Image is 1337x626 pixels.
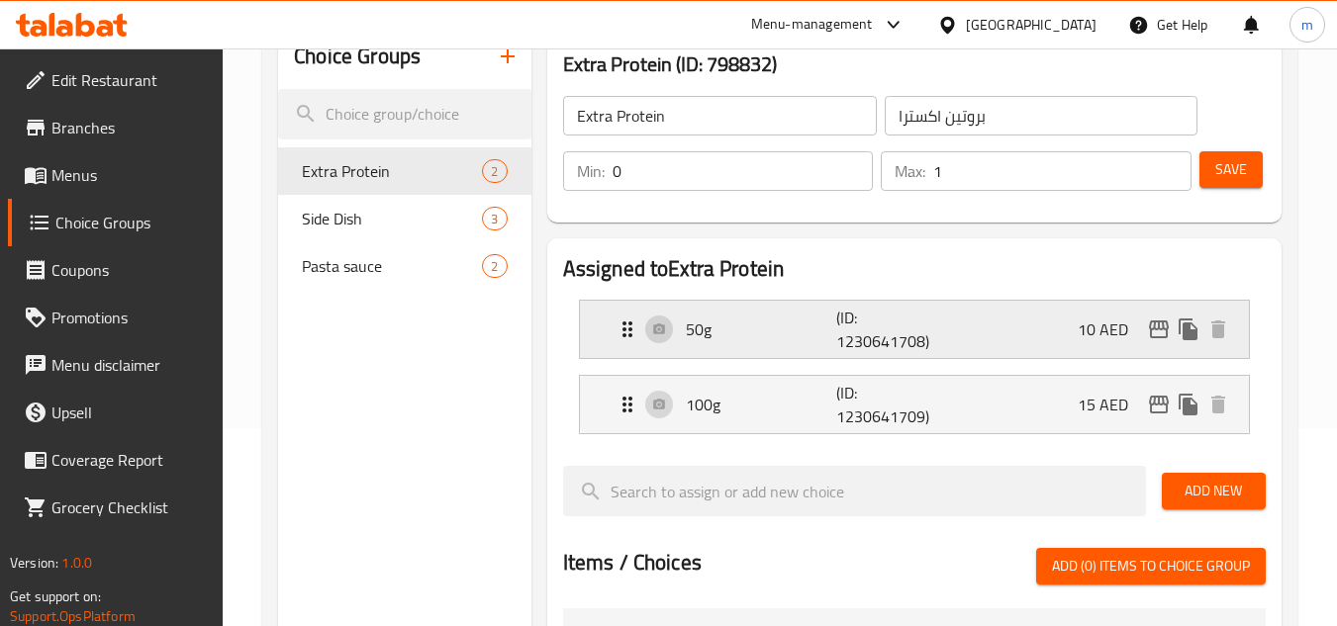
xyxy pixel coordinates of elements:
a: Choice Groups [8,199,224,246]
a: Edit Restaurant [8,56,224,104]
p: Min: [577,159,605,183]
button: Save [1199,151,1263,188]
span: Menus [51,163,208,187]
div: Choices [482,254,507,278]
p: 15 AED [1078,393,1144,416]
a: Menu disclaimer [8,341,224,389]
span: Branches [51,116,208,139]
a: Upsell [8,389,224,436]
a: Coverage Report [8,436,224,484]
button: duplicate [1174,314,1203,344]
span: 2 [483,162,506,181]
span: Extra Protein [302,159,482,183]
span: Save [1215,157,1247,182]
p: (ID: 1230641709) [836,381,937,428]
a: Menus [8,151,224,199]
span: Menu disclaimer [51,353,208,377]
button: edit [1144,314,1174,344]
span: Version: [10,550,58,576]
a: Grocery Checklist [8,484,224,531]
input: search [563,466,1146,516]
li: Expand [563,367,1266,442]
div: Expand [580,301,1249,358]
a: Branches [8,104,224,151]
a: Promotions [8,294,224,341]
p: 100g [686,393,837,416]
input: search [278,89,530,139]
h3: Extra Protein (ID: 798832) [563,48,1266,80]
button: delete [1203,390,1233,419]
button: Add New [1162,473,1266,509]
p: Max: [895,159,925,183]
div: Choices [482,207,507,230]
h2: Items / Choices [563,548,702,578]
span: Coupons [51,258,208,282]
span: Add New [1178,479,1250,503]
p: 10 AED [1078,317,1144,341]
span: Pasta sauce [302,254,482,278]
span: 1.0.0 [61,550,92,576]
button: edit [1144,390,1174,419]
h2: Choice Groups [294,42,421,71]
span: Choice Groups [55,211,208,234]
div: [GEOGRAPHIC_DATA] [966,14,1097,36]
a: Coupons [8,246,224,294]
div: Choices [482,159,507,183]
span: 2 [483,257,506,276]
li: Expand [563,292,1266,367]
button: duplicate [1174,390,1203,419]
p: (ID: 1230641708) [836,306,937,353]
span: Edit Restaurant [51,68,208,92]
p: 50g [686,317,837,341]
span: 3 [483,210,506,228]
div: Pasta sauce2 [278,242,530,290]
span: Upsell [51,401,208,424]
span: Coverage Report [51,448,208,472]
div: Menu-management [751,13,873,37]
span: Grocery Checklist [51,495,208,519]
span: m [1301,14,1313,36]
h2: Assigned to Extra Protein [563,254,1266,284]
span: Get support on: [10,583,101,609]
button: Add (0) items to choice group [1036,548,1266,584]
span: Add (0) items to choice group [1052,554,1250,579]
button: delete [1203,314,1233,344]
span: Promotions [51,306,208,329]
div: Side Dish3 [278,195,530,242]
div: Expand [580,376,1249,433]
div: Extra Protein2 [278,147,530,195]
span: Side Dish [302,207,482,230]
